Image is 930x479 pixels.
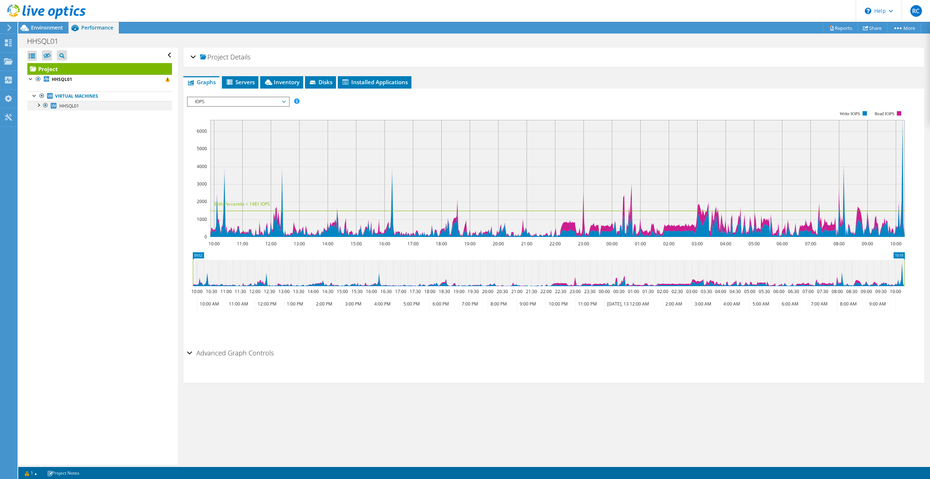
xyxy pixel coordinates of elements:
[263,288,275,295] text: 12:30
[890,288,901,295] text: 10:00
[817,288,828,295] text: 07:30
[525,288,537,295] text: 21:30
[264,78,300,86] span: Inventory
[351,288,362,295] text: 15:30
[24,37,70,45] h1: HHSQL01
[366,288,377,295] text: 16:00
[20,468,42,478] a: 1
[748,241,759,247] text: 05:00
[857,22,887,34] a: Share
[865,8,871,14] svg: \n
[42,468,85,478] a: Project Notes
[890,241,901,247] text: 10:00
[336,288,348,295] text: 15:00
[744,288,755,295] text: 05:00
[27,101,172,110] a: HHSQL01
[492,241,504,247] text: 20:00
[549,241,560,247] text: 22:00
[773,288,784,295] text: 06:00
[197,181,207,187] text: 3000
[715,288,726,295] text: 04:00
[197,216,207,222] text: 1000
[606,241,617,247] text: 00:00
[81,24,113,31] span: Performance
[197,145,207,152] text: 5000
[226,78,255,86] span: Servers
[438,288,450,295] text: 18:30
[634,241,646,247] text: 01:00
[482,288,493,295] text: 20:00
[208,241,219,247] text: 10:00
[380,288,391,295] text: 16:30
[237,241,248,247] text: 11:00
[910,5,922,17] span: RC
[540,288,551,295] text: 22:00
[409,288,421,295] text: 17:30
[350,241,362,247] text: 15:00
[628,288,639,295] text: 01:00
[833,241,844,247] text: 08:00
[840,111,860,116] text: Write IOPS
[293,288,304,295] text: 13:30
[322,241,333,247] text: 14:00
[720,241,731,247] text: 04:00
[578,241,589,247] text: 23:00
[249,288,260,295] text: 12:00
[187,78,216,86] span: Graphs
[220,288,231,295] text: 11:00
[642,288,653,295] text: 01:30
[569,288,581,295] text: 23:00
[584,288,595,295] text: 23:30
[278,288,289,295] text: 13:00
[598,288,610,295] text: 00:00
[204,234,207,240] text: 0
[27,63,172,75] a: Project
[860,288,872,295] text: 09:00
[197,198,207,205] text: 2000
[200,54,228,61] span: Project
[613,288,624,295] text: 00:30
[823,22,858,34] a: Reports
[729,288,741,295] text: 04:30
[395,288,406,295] text: 17:00
[197,163,207,170] text: 4000
[27,75,172,84] a: HHSQL01
[191,97,285,106] span: IOPS
[435,241,447,247] text: 18:00
[887,22,921,34] a: More
[407,241,418,247] text: 17:00
[293,241,305,247] text: 13:00
[464,241,475,247] text: 19:00
[424,288,435,295] text: 18:00
[206,288,217,295] text: 10:30
[657,288,668,295] text: 02:00
[309,78,332,86] span: Disks
[467,288,478,295] text: 19:30
[875,288,886,295] text: 09:30
[197,128,207,134] text: 6000
[191,288,202,295] text: 10:00
[776,241,788,247] text: 06:00
[31,24,63,31] span: Environment
[52,76,72,82] b: HHSQL01
[521,241,532,247] text: 21:00
[496,288,508,295] text: 20:30
[555,288,566,295] text: 22:30
[322,288,333,295] text: 14:30
[663,241,674,247] text: 02:00
[307,288,319,295] text: 14:00
[671,288,683,295] text: 02:30
[875,111,894,116] text: Read IOPS
[511,288,522,295] text: 21:00
[27,91,172,101] a: Virtual Machines
[788,288,799,295] text: 06:30
[453,288,464,295] text: 19:00
[187,346,274,360] h2: Advanced Graph Controls
[846,288,857,295] text: 08:30
[265,241,276,247] text: 12:00
[831,288,843,295] text: 08:00
[861,241,873,247] text: 09:00
[341,78,408,86] span: Installed Applications
[234,288,246,295] text: 11:30
[59,103,79,109] span: HHSQL01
